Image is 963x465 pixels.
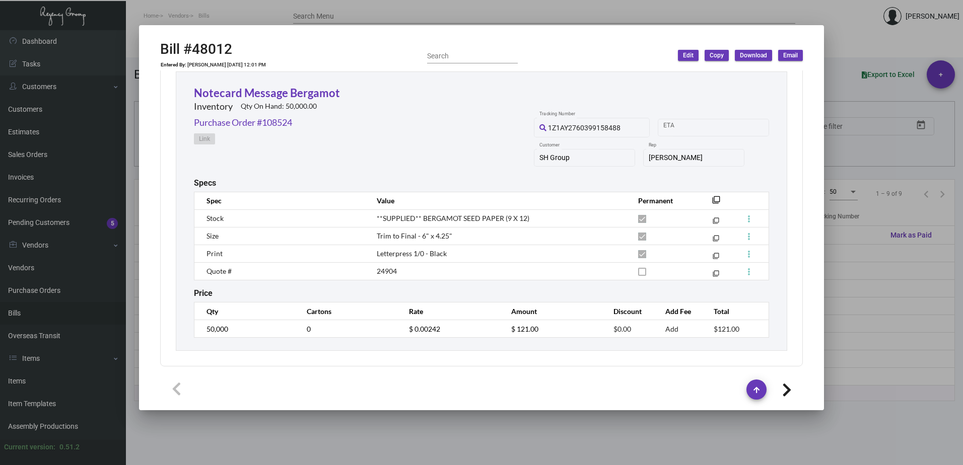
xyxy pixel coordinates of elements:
h2: Bill #48012 [160,41,232,58]
th: Value [367,192,628,209]
span: Print [207,249,223,258]
span: **SUPPLIED** BERGAMOT SEED PAPER (9 X 12) [377,214,529,222]
div: Current version: [4,442,55,452]
mat-icon: filter_none [713,255,719,261]
button: Email [778,50,803,61]
button: Link [194,133,215,144]
h2: Price [194,288,213,298]
h2: Specs [194,178,216,188]
button: Download [735,50,772,61]
td: Entered By: [160,62,187,68]
th: Amount [501,302,603,320]
span: Trim to Final - 6" x 4.25" [377,231,452,240]
th: Cartons [297,302,399,320]
a: Purchase Order #108524 [194,116,292,129]
a: Notecard Message Bergamot [194,86,340,100]
span: Stock [207,214,224,222]
button: Copy [705,50,729,61]
th: Qty [194,302,297,320]
span: Edit [683,51,694,60]
th: Discount [603,302,655,320]
span: $0.00 [613,325,631,333]
span: Add [665,325,678,333]
mat-icon: filter_none [713,219,719,226]
mat-icon: filter_none [713,237,719,244]
th: Rate [399,302,501,320]
h2: Inventory [194,101,233,112]
span: Quote # [207,267,232,275]
mat-icon: filter_none [712,199,720,207]
span: Copy [710,51,724,60]
input: End date [703,123,751,131]
span: Link [199,135,210,143]
span: Letterpress 1/0 - Black [377,249,447,258]
mat-icon: filter_none [713,272,719,279]
button: Edit [678,50,699,61]
span: 1Z1AY2760399158488 [548,124,621,132]
h2: Qty On Hand: 50,000.00 [241,102,317,111]
th: Add Fee [655,302,704,320]
th: Permanent [628,192,697,209]
span: Size [207,231,219,240]
td: [PERSON_NAME] [DATE] 12:01 PM [187,62,266,68]
span: 24904 [377,267,397,275]
span: $121.00 [714,325,739,333]
div: 0.51.2 [59,442,80,452]
input: Start date [663,123,695,131]
th: Spec [194,192,367,209]
th: Total [704,302,769,320]
span: Email [783,51,798,60]
span: Download [740,51,767,60]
